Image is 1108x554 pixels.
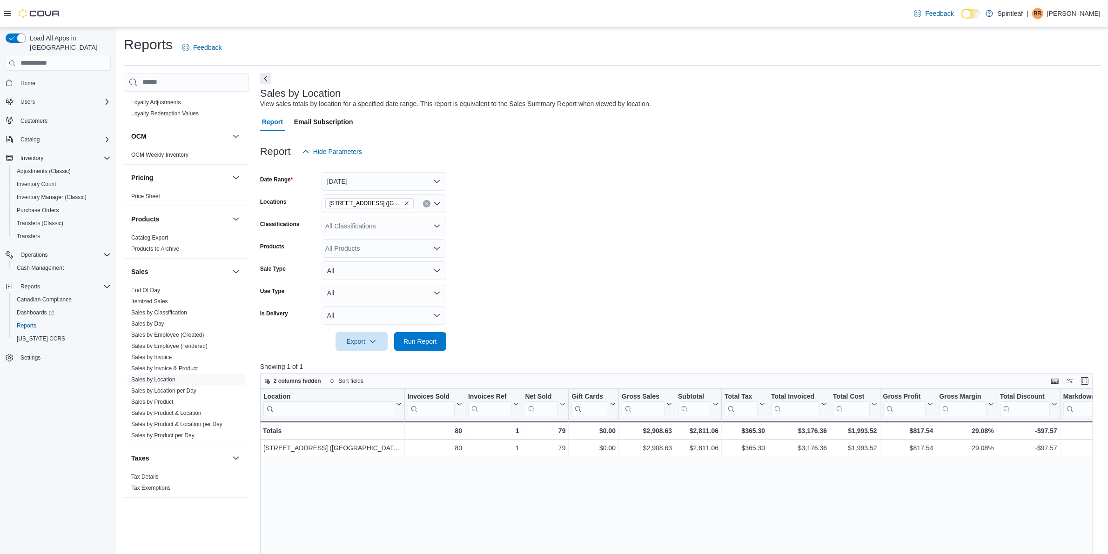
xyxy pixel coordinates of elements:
[131,287,160,294] a: End Of Day
[408,392,455,416] div: Invoices Sold
[571,392,608,416] div: Gift Card Sales
[124,149,249,164] div: OCM
[260,198,287,206] label: Locations
[230,214,242,225] button: Products
[468,392,511,416] div: Invoices Ref
[939,425,994,436] div: 29.08%
[13,166,74,177] a: Adjustments (Classic)
[124,191,249,206] div: Pricing
[131,110,199,117] a: Loyalty Redemption Values
[1064,375,1075,387] button: Display options
[17,134,111,145] span: Catalog
[883,392,926,416] div: Gross Profit
[9,217,114,230] button: Transfers (Classic)
[833,392,869,416] div: Total Cost
[124,97,249,123] div: Loyalty
[131,320,164,327] a: Sales by Day
[260,310,288,317] label: Is Delivery
[1000,425,1057,436] div: -$97.57
[678,392,711,416] div: Subtotal
[131,409,201,417] span: Sales by Product & Location
[131,354,172,360] a: Sales by Invoice
[131,484,171,492] span: Tax Exemptions
[571,392,616,416] button: Gift Cards
[260,88,341,99] h3: Sales by Location
[1000,392,1049,416] div: Total Discount
[262,113,283,131] span: Report
[13,205,111,216] span: Purchase Orders
[725,425,765,436] div: $365.30
[998,8,1023,19] p: Spiritleaf
[17,249,52,260] button: Operations
[408,425,462,436] div: 80
[131,309,187,316] a: Sales by Classification
[17,296,72,303] span: Canadian Compliance
[20,117,47,125] span: Customers
[13,320,111,331] span: Reports
[131,267,148,276] h3: Sales
[17,233,40,240] span: Transfers
[17,249,111,260] span: Operations
[13,294,111,305] span: Canadian Compliance
[131,421,222,428] span: Sales by Product & Location per Day
[260,243,284,250] label: Products
[263,442,402,454] div: [STREET_ADDRESS] ([GEOGRAPHIC_DATA])
[230,266,242,277] button: Sales
[13,333,69,344] a: [US_STATE] CCRS
[9,332,114,345] button: [US_STATE] CCRS
[131,387,196,394] span: Sales by Location per Day
[13,307,58,318] a: Dashboards
[1047,8,1101,19] p: [PERSON_NAME]
[322,284,446,302] button: All
[124,471,249,497] div: Taxes
[678,442,719,454] div: $2,811.06
[2,152,114,165] button: Inventory
[26,33,111,52] span: Load All Apps in [GEOGRAPHIC_DATA]
[468,392,519,416] button: Invoices Ref
[9,191,114,204] button: Inventory Manager (Classic)
[771,392,819,416] div: Total Invoiced
[322,261,446,280] button: All
[13,333,111,344] span: Washington CCRS
[263,425,402,436] div: Totals
[13,231,44,242] a: Transfers
[260,287,284,295] label: Use Type
[433,200,441,207] button: Open list of options
[678,392,711,401] div: Subtotal
[131,342,208,350] span: Sales by Employee (Tendered)
[408,392,455,401] div: Invoices Sold
[294,113,353,131] span: Email Subscription
[131,399,174,405] a: Sales by Product
[131,132,228,141] button: OCM
[2,248,114,261] button: Operations
[13,166,111,177] span: Adjustments (Classic)
[833,392,869,401] div: Total Cost
[20,136,40,143] span: Catalog
[883,425,933,436] div: $817.54
[325,198,414,208] span: 503 - Spiritleaf Meadowlands Dr (Ottawa)
[263,392,394,416] div: Location
[17,220,63,227] span: Transfers (Classic)
[771,392,827,416] button: Total Invoiced
[17,96,39,107] button: Users
[525,392,558,416] div: Net Sold
[260,73,271,84] button: Next
[17,281,44,292] button: Reports
[131,99,181,106] a: Loyalty Adjustments
[13,179,60,190] a: Inventory Count
[131,298,168,305] a: Itemized Sales
[9,319,114,332] button: Reports
[408,392,462,416] button: Invoices Sold
[20,354,40,361] span: Settings
[131,152,188,158] a: OCM Weekly Inventory
[322,306,446,325] button: All
[925,9,954,18] span: Feedback
[678,425,719,436] div: $2,811.06
[131,454,228,463] button: Taxes
[678,392,719,416] button: Subtotal
[1049,375,1061,387] button: Keyboard shortcuts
